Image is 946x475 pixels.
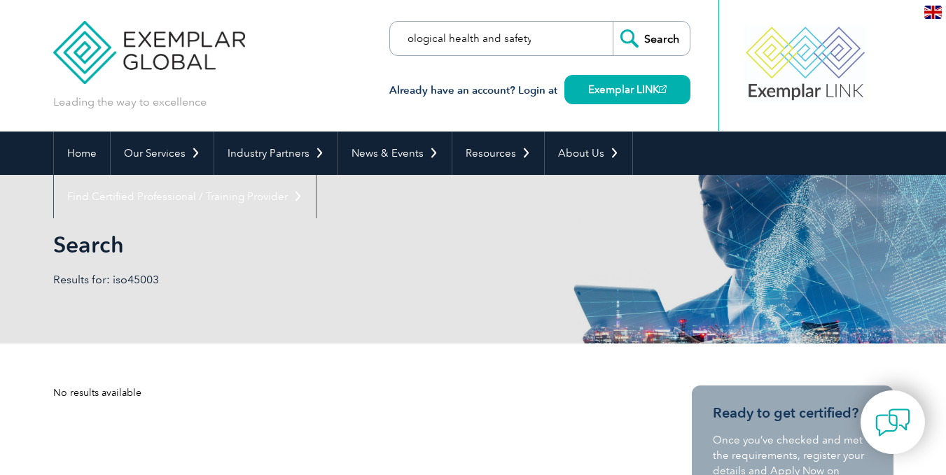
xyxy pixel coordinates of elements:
img: contact-chat.png [875,405,910,440]
p: Leading the way to excellence [53,94,207,110]
img: en [924,6,942,19]
a: Resources [452,132,544,175]
p: Results for: iso45003 [53,272,473,288]
a: Exemplar LINK [564,75,690,104]
a: Find Certified Professional / Training Provider [54,175,316,218]
img: open_square.png [659,85,667,93]
a: Industry Partners [214,132,338,175]
a: About Us [545,132,632,175]
a: Our Services [111,132,214,175]
div: No results available [53,385,641,400]
h3: Already have an account? Login at [389,82,690,99]
a: Home [54,132,110,175]
input: Search [613,22,690,55]
a: News & Events [338,132,452,175]
h1: Search [53,231,591,258]
h3: Ready to get certified? [713,404,872,422]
